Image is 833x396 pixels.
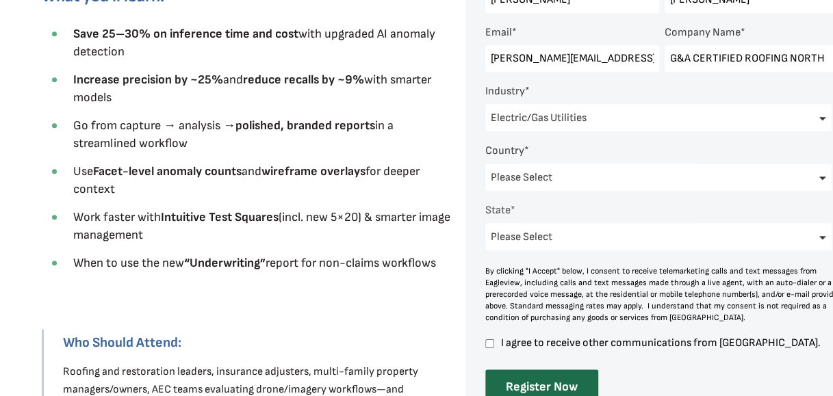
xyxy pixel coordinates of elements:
span: Industry [485,85,525,98]
span: and with smarter models [73,72,431,105]
strong: Intuitive Test Squares [161,210,279,224]
span: Use and for deeper context [73,164,420,196]
strong: wireframe overlays [261,164,366,179]
span: Country [485,144,524,157]
strong: polished, branded reports [235,118,375,133]
span: State [485,204,511,217]
strong: Facet-level anomaly counts [93,164,242,179]
strong: “Underwriting” [184,256,266,270]
strong: Save 25–30% on inference time and cost [73,27,298,41]
span: Work faster with (incl. new 5×20) & smarter image management [73,210,450,242]
input: I agree to receive other communications from [GEOGRAPHIC_DATA]. [485,337,494,349]
span: Company Name [665,26,741,39]
span: When to use the new report for non-claims workflows [73,256,436,270]
span: Email [485,26,512,39]
strong: Increase precision by ~25% [73,72,223,87]
span: Go from capture → analysis → in a streamlined workflow [73,118,394,150]
strong: Who Should Attend: [63,334,181,351]
span: with upgraded AI anomaly detection [73,27,435,59]
strong: reduce recalls by ~9% [243,72,364,87]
